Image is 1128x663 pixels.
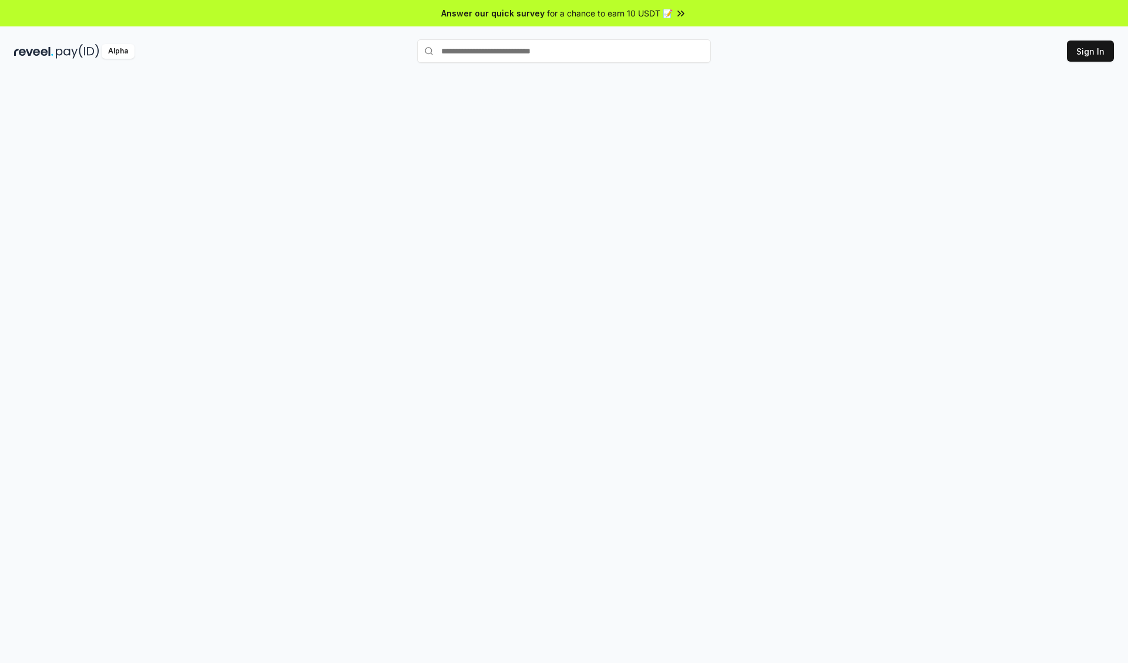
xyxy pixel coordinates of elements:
img: pay_id [56,44,99,59]
button: Sign In [1067,41,1114,62]
span: Answer our quick survey [441,7,545,19]
div: Alpha [102,44,135,59]
span: for a chance to earn 10 USDT 📝 [547,7,673,19]
img: reveel_dark [14,44,53,59]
